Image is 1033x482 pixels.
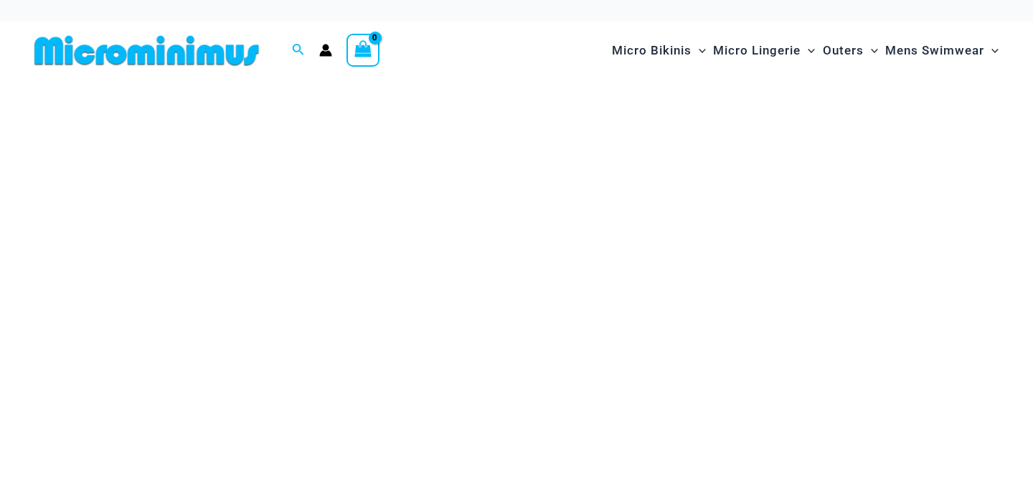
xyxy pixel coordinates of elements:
[882,29,1002,72] a: Mens SwimwearMenu ToggleMenu Toggle
[885,32,984,69] span: Mens Swimwear
[292,42,305,60] a: Search icon link
[319,44,332,57] a: Account icon link
[346,34,379,67] a: View Shopping Cart, empty
[801,32,815,69] span: Menu Toggle
[692,32,706,69] span: Menu Toggle
[823,32,864,69] span: Outers
[29,34,265,67] img: MM SHOP LOGO FLAT
[984,32,999,69] span: Menu Toggle
[608,29,709,72] a: Micro BikinisMenu ToggleMenu Toggle
[709,29,819,72] a: Micro LingerieMenu ToggleMenu Toggle
[612,32,692,69] span: Micro Bikinis
[606,27,1004,75] nav: Site Navigation
[819,29,882,72] a: OutersMenu ToggleMenu Toggle
[864,32,878,69] span: Menu Toggle
[713,32,801,69] span: Micro Lingerie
